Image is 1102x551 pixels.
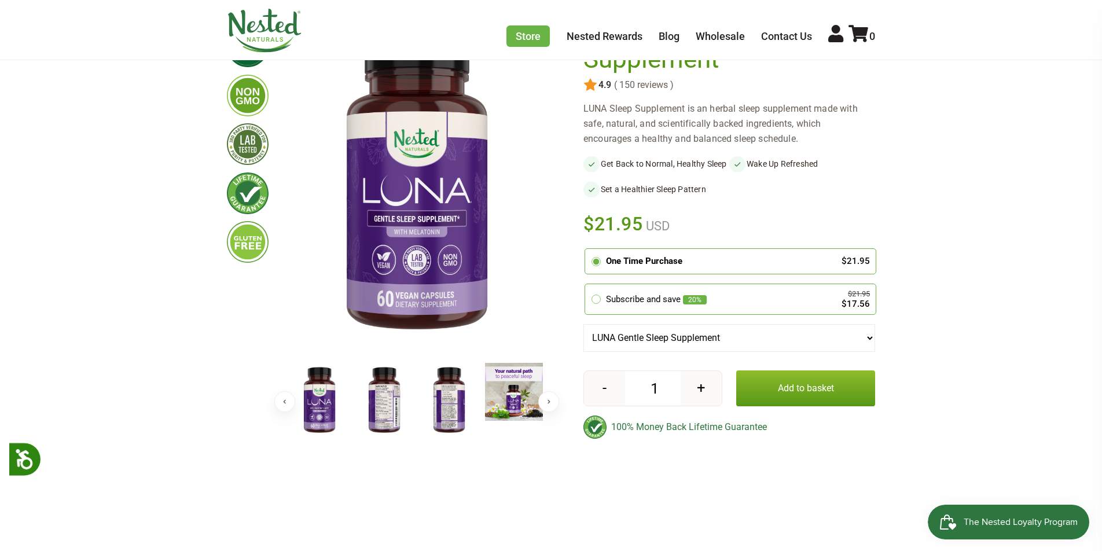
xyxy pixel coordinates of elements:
img: LUNA Gentle Sleep Supplement [291,363,348,438]
a: Wholesale [696,30,745,42]
a: Contact Us [761,30,812,42]
a: 0 [848,30,875,42]
button: Previous [274,391,295,412]
span: 4.9 [597,80,611,90]
img: LUNA Gentle Sleep Supplement [355,363,413,438]
img: lifetimeguarantee [227,172,269,214]
img: Nested Naturals [227,9,302,53]
img: LUNA Gentle Sleep Supplement [287,16,546,353]
span: ( 150 reviews ) [611,80,674,90]
a: Blog [659,30,679,42]
img: thirdpartytested [227,123,269,165]
li: Get Back to Normal, Healthy Sleep [583,156,729,172]
button: Next [538,391,559,412]
img: star.svg [583,78,597,92]
a: Store [506,25,550,47]
a: Nested Rewards [567,30,642,42]
button: Add to basket [736,370,875,406]
iframe: Button to open loyalty program pop-up [928,505,1090,539]
span: 0 [869,30,875,42]
img: glutenfree [227,221,269,263]
div: LUNA Sleep Supplement is an herbal sleep supplement made with safe, natural, and scientifically b... [583,101,875,146]
li: Wake Up Refreshed [729,156,875,172]
li: Set a Healthier Sleep Pattern [583,181,729,197]
img: gmofree [227,75,269,116]
span: USD [643,219,670,233]
img: LUNA Gentle Sleep Supplement [485,363,543,421]
span: $21.95 [583,211,643,237]
h1: LUNA Gentle Sleep Supplement [583,16,869,74]
button: + [681,371,722,406]
div: 100% Money Back Lifetime Guarantee [583,416,875,439]
button: - [584,371,625,406]
img: badge-lifetimeguarantee-color.svg [583,416,607,439]
img: LUNA Gentle Sleep Supplement [420,363,478,438]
